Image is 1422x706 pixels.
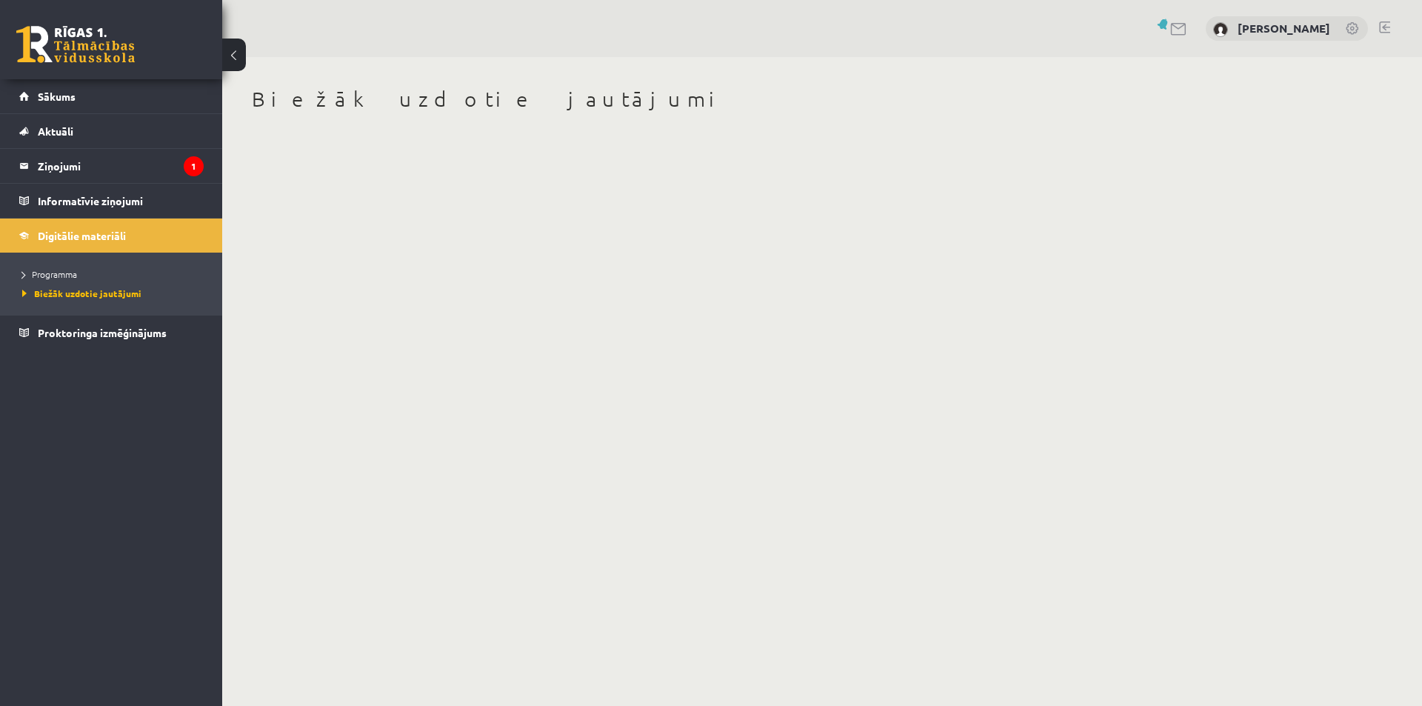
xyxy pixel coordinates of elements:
img: Vineta Alviķe [1213,22,1228,37]
a: Proktoringa izmēģinājums [19,316,204,350]
span: Aktuāli [38,124,73,138]
a: [PERSON_NAME] [1238,21,1330,36]
a: Digitālie materiāli [19,219,204,253]
a: Ziņojumi1 [19,149,204,183]
a: Informatīvie ziņojumi [19,184,204,218]
legend: Informatīvie ziņojumi [38,184,204,218]
span: Proktoringa izmēģinājums [38,326,167,339]
legend: Ziņojumi [38,149,204,183]
a: Programma [22,267,207,281]
span: Biežāk uzdotie jautājumi [22,287,141,299]
a: Biežāk uzdotie jautājumi [22,287,207,300]
span: Programma [22,268,77,280]
a: Sākums [19,79,204,113]
a: Rīgas 1. Tālmācības vidusskola [16,26,135,63]
span: Sākums [38,90,76,103]
i: 1 [184,156,204,176]
h1: Biežāk uzdotie jautājumi [252,87,1200,112]
a: Aktuāli [19,114,204,148]
span: Digitālie materiāli [38,229,126,242]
